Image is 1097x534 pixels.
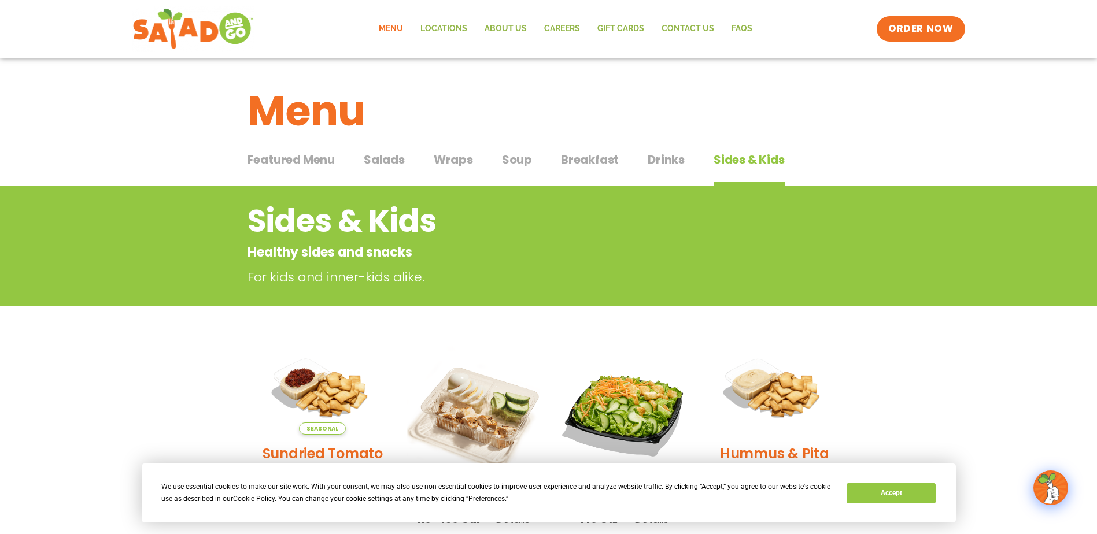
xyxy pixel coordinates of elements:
[468,495,505,503] span: Preferences
[256,443,390,504] h2: Sundried Tomato Hummus & Pita Chips
[248,151,335,168] span: Featured Menu
[723,16,761,42] a: FAQs
[370,16,412,42] a: Menu
[847,483,936,503] button: Accept
[161,481,833,505] div: We use essential cookies to make our site work. With your consent, we may also use non-essential ...
[364,151,405,168] span: Salads
[502,151,532,168] span: Soup
[589,16,653,42] a: GIFT CARDS
[557,346,691,479] img: Product photo for Kids’ Salad
[248,80,850,142] h1: Menu
[412,16,476,42] a: Locations
[256,346,390,435] img: Product photo for Sundried Tomato Hummus & Pita Chips
[142,463,956,522] div: Cookie Consent Prompt
[653,16,723,42] a: Contact Us
[299,422,346,435] span: Seasonal
[634,512,668,526] span: Details
[708,346,841,435] img: Product photo for Hummus & Pita Chips
[370,16,761,42] nav: Menu
[132,6,254,52] img: new-SAG-logo-768×292
[648,151,685,168] span: Drinks
[561,151,619,168] span: Breakfast
[1035,472,1067,504] img: wpChatIcon
[248,268,762,287] p: For kids and inner-kids alike.
[434,151,473,168] span: Wraps
[535,16,589,42] a: Careers
[248,198,757,244] h2: Sides & Kids
[708,443,841,484] h2: Hummus & Pita Chips
[888,22,953,36] span: ORDER NOW
[248,243,757,262] p: Healthy sides and snacks
[233,495,275,503] span: Cookie Policy
[476,16,535,42] a: About Us
[496,512,530,526] span: Details
[877,16,965,42] a: ORDER NOW
[248,147,850,186] div: Tabbed content
[714,151,785,168] span: Sides & Kids
[407,346,540,479] img: Product photo for Snack Pack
